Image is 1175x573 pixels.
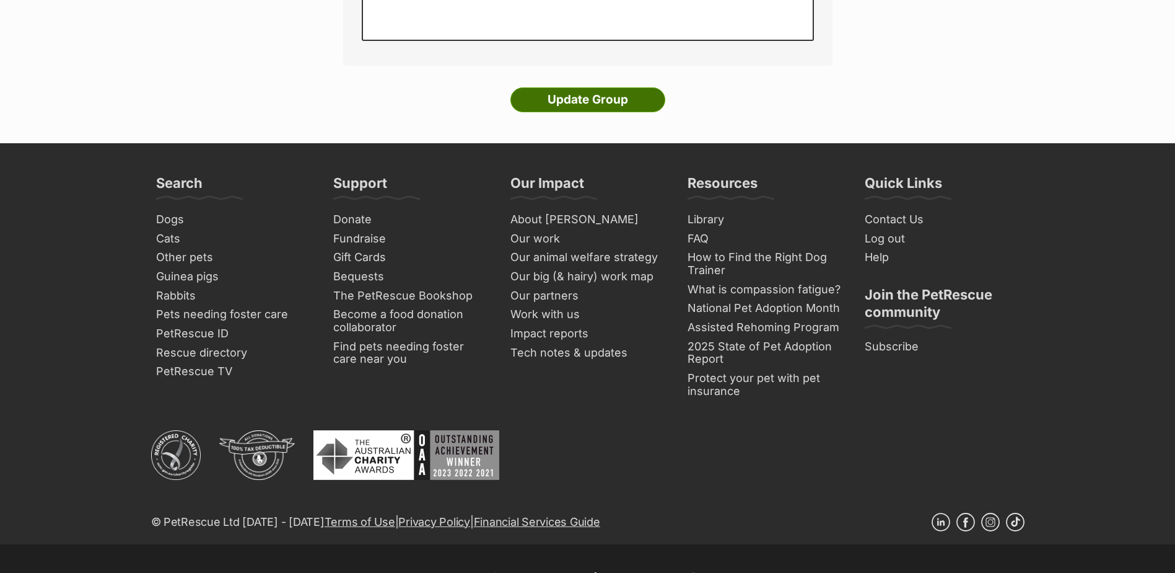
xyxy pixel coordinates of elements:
a: Assisted Rehoming Program [683,318,847,337]
a: Impact reports [505,324,670,344]
a: Cats [151,229,316,249]
a: Linkedin [932,513,950,531]
a: National Pet Adoption Month [683,299,847,318]
a: Find pets needing foster care near you [328,337,493,369]
a: Library [683,210,847,229]
a: Terms of Use [325,515,395,528]
a: Protect your pet with pet insurance [683,369,847,401]
a: Guinea pigs [151,267,316,286]
img: Australian Charity Awards - Outstanding Achievement Winner 2023 - 2022 - 2021 [313,430,499,480]
a: Facebook [956,513,975,531]
input: Update Group [510,87,665,112]
a: TikTok [1006,513,1024,531]
a: Privacy Policy [398,515,470,528]
a: Our big (& hairy) work map [505,267,670,286]
p: © PetRescue Ltd [DATE] - [DATE] | | [151,513,600,530]
a: FAQ [683,229,847,249]
img: DGR [219,430,295,480]
img: ACNC [151,430,201,480]
a: Subscribe [860,337,1024,357]
a: Gift Cards [328,248,493,267]
a: Our partners [505,286,670,306]
a: Other pets [151,248,316,267]
a: Work with us [505,305,670,324]
a: What is compassion fatigue? [683,280,847,300]
a: PetRescue ID [151,324,316,344]
a: Tech notes & updates [505,344,670,363]
a: Financial Services Guide [474,515,600,528]
a: Contact Us [860,210,1024,229]
a: Log out [860,229,1024,249]
a: How to Find the Right Dog Trainer [683,248,847,280]
a: Rabbits [151,286,316,306]
h3: Our Impact [510,174,584,199]
a: Our animal welfare strategy [505,248,670,267]
a: Donate [328,210,493,229]
a: The PetRescue Bookshop [328,286,493,306]
a: 2025 State of Pet Adoption Report [683,337,847,369]
a: Pets needing foster care [151,305,316,324]
a: Bequests [328,267,493,286]
a: Help [860,248,1024,267]
a: PetRescue TV [151,362,316,381]
h3: Quick Links [865,174,942,199]
a: Dogs [151,210,316,229]
a: Instagram [981,513,1000,531]
a: Our work [505,229,670,249]
h3: Resources [688,174,758,199]
a: Become a food donation collaborator [328,305,493,337]
h3: Search [156,174,203,199]
a: Rescue directory [151,344,316,363]
h3: Join the PetRescue community [865,286,1020,328]
a: About [PERSON_NAME] [505,210,670,229]
a: Fundraise [328,229,493,249]
h3: Support [333,174,387,199]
